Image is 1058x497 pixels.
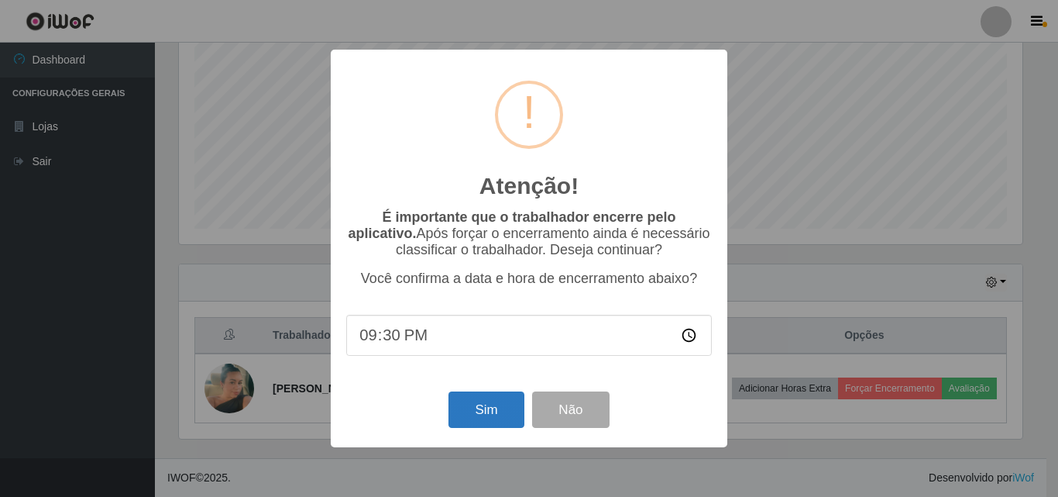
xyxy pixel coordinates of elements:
h2: Atenção! [479,172,579,200]
button: Sim [448,392,524,428]
button: Não [532,392,609,428]
p: Após forçar o encerramento ainda é necessário classificar o trabalhador. Deseja continuar? [346,209,712,258]
b: É importante que o trabalhador encerre pelo aplicativo. [348,209,675,241]
p: Você confirma a data e hora de encerramento abaixo? [346,271,712,287]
